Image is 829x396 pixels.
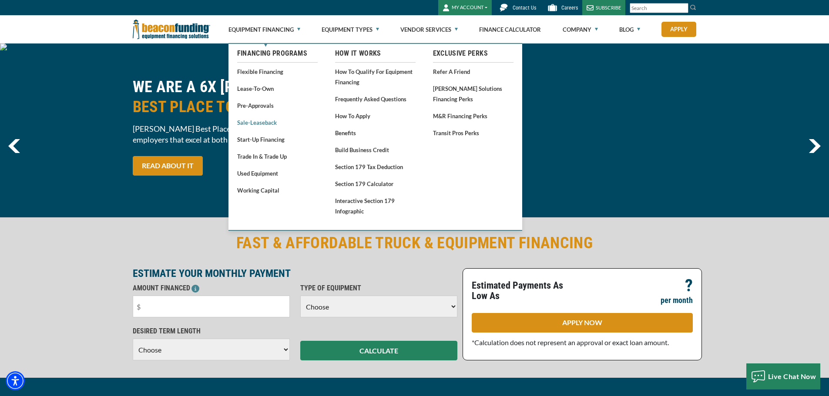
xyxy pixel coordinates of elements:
a: Interactive Section 179 Infographic [335,195,416,216]
span: Live Chat Now [768,372,816,380]
a: APPLY NOW [472,313,693,333]
img: Beacon Funding Corporation logo [133,15,210,43]
span: Careers [561,5,578,11]
img: Left Navigator [8,139,20,153]
span: [PERSON_NAME] Best Places to Work in [GEOGRAPHIC_DATA] recognizes employers that excel at both wo... [133,123,409,145]
a: How It Works [335,48,416,59]
p: Estimated Payments As Low As [472,280,577,301]
a: Refer a Friend [433,66,514,77]
a: Financing Programs [237,48,318,59]
a: READ ABOUT IT [133,156,203,176]
a: Working Capital [237,185,318,196]
input: $ [133,296,290,317]
a: Used Equipment [237,168,318,179]
a: Frequently Asked Questions [335,93,416,104]
a: Lease-To-Own [237,83,318,94]
img: Right Navigator [809,139,821,153]
button: CALCULATE [300,341,457,360]
a: Trade In & Trade Up [237,151,318,162]
p: per month [661,295,693,306]
a: Section 179 Tax Deduction [335,161,416,172]
a: Exclusive Perks [433,48,514,59]
a: Build Business Credit [335,144,416,155]
a: How to Apply [335,110,416,121]
p: DESIRED TERM LENGTH [133,326,290,336]
a: Apply [661,22,696,37]
a: Flexible Financing [237,66,318,77]
a: Clear search text [679,5,686,12]
a: previous [8,139,20,153]
a: Start-Up Financing [237,134,318,145]
input: Search [630,3,688,13]
img: Search [690,4,697,11]
a: [PERSON_NAME] Solutions Financing Perks [433,83,514,104]
a: next [809,139,821,153]
h2: FAST & AFFORDABLE TRUCK & EQUIPMENT FINANCING [133,233,697,253]
button: Live Chat Now [746,363,821,389]
a: Equipment Financing [228,16,300,43]
a: Benefits [335,127,416,138]
a: How to Qualify for Equipment Financing [335,66,416,87]
p: ESTIMATE YOUR MONTHLY PAYMENT [133,268,457,279]
p: ? [685,280,693,291]
a: Equipment Types [322,16,379,43]
h2: WE ARE A 6X [PERSON_NAME] CHICAGO [133,77,409,117]
a: Vendor Services [400,16,458,43]
a: Sale-Leaseback [237,117,318,128]
a: M&R Financing Perks [433,110,514,121]
a: Pre-approvals [237,100,318,111]
p: TYPE OF EQUIPMENT [300,283,457,293]
a: Blog [619,16,640,43]
a: Transit Pros Perks [433,127,514,138]
span: Contact Us [513,5,536,11]
a: Company [563,16,598,43]
div: Accessibility Menu [6,371,25,390]
a: Section 179 Calculator [335,178,416,189]
span: BEST PLACE TO WORK NOMINEE [133,97,409,117]
p: AMOUNT FINANCED [133,283,290,293]
a: Finance Calculator [479,16,541,43]
span: *Calculation does not represent an approval or exact loan amount. [472,338,669,346]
